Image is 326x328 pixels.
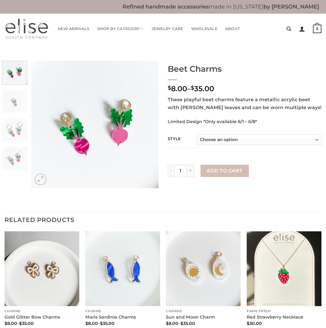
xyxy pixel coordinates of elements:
[122,3,209,10] b: Refined handmade accessories
[5,212,321,228] h3: Related products
[31,61,159,188] img: IMG_7871
[5,309,79,313] p: Charms
[166,321,241,326] span: –
[85,321,88,326] span: $
[168,137,194,141] label: Style
[5,321,7,326] span: $
[168,119,257,124] span: Limited Design *Only available 6/1 – 6/8*
[168,165,175,177] input: -
[313,20,321,37] a: 0
[166,309,241,313] p: Charms
[5,321,79,326] span: –
[247,321,262,326] bdi: 30.00
[19,321,22,326] span: $
[85,321,98,326] bdi: 8.00
[5,314,60,320] a: Gold Glitter Bow Charms
[168,96,322,111] p: These playful beet charms feature a metallic acrylic beet with [PERSON_NAME] leaves and can be wo...
[152,23,183,35] a: Jewelry Care
[201,165,249,177] button: Add to cart
[187,165,194,177] input: +
[191,84,214,93] bdi: 35.00
[97,23,144,35] a: Shop By Category
[166,321,178,326] bdi: 8.00
[5,18,49,40] img: Elise Design Company
[247,309,321,313] p: Farm Fresh
[180,321,183,326] span: $
[247,314,303,320] a: Red Strawberry Necklace
[247,321,249,326] span: $
[191,85,194,91] span: $
[85,309,160,313] p: Charms
[166,314,215,320] a: Sun and Moon Charm
[180,321,195,326] bdi: 35.00
[85,321,160,326] span: –
[85,314,136,320] a: Maris Sardinia Charms
[168,85,171,91] span: $
[168,64,322,74] h1: Beet Charms
[191,23,217,35] a: Wholesale
[166,321,169,326] span: $
[122,3,319,10] b: made in [US_STATE]
[19,321,34,326] bdi: 35.00
[287,23,291,35] a: Search
[168,85,322,92] p: –
[263,3,319,10] b: by [PERSON_NAME]
[58,23,89,35] a: New Arrivals
[100,321,115,326] bdi: 35.00
[5,321,17,326] bdi: 8.00
[100,321,103,326] span: $
[225,23,240,35] a: About
[168,84,187,93] bdi: 8.00
[313,25,321,33] strong: 0
[174,165,187,177] input: Qty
